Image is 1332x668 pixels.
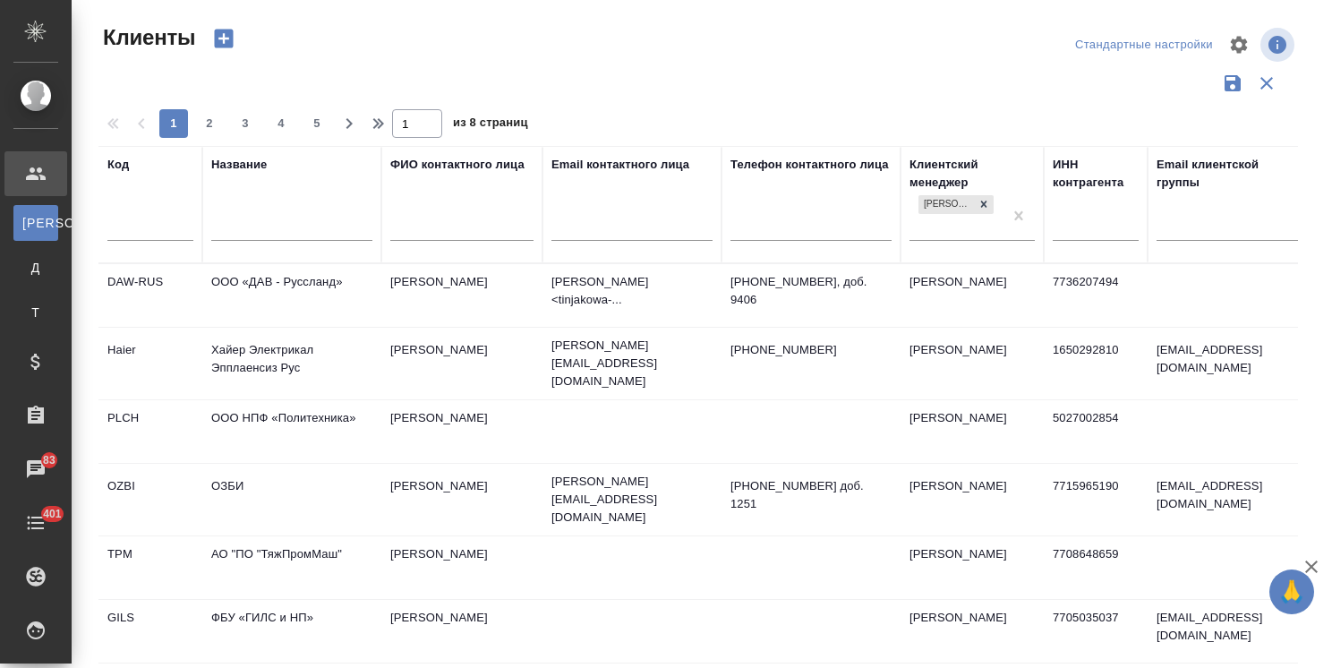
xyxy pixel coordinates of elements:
td: [PERSON_NAME] [381,332,542,395]
div: ИНН контрагента [1053,156,1139,192]
span: 3 [231,115,260,133]
span: Посмотреть информацию [1260,28,1298,62]
td: [EMAIL_ADDRESS][DOMAIN_NAME] [1148,600,1309,663]
td: 5027002854 [1044,400,1148,463]
td: [EMAIL_ADDRESS][DOMAIN_NAME] [1148,468,1309,531]
div: [PERSON_NAME] [918,195,974,214]
p: [PERSON_NAME][EMAIL_ADDRESS][DOMAIN_NAME] [551,337,713,390]
td: OZBI [98,468,202,531]
span: 401 [32,505,73,523]
td: DAW-RUS [98,264,202,327]
td: [PERSON_NAME] [901,536,1044,599]
td: 1650292810 [1044,332,1148,395]
td: ФБУ «ГИЛС и НП» [202,600,381,663]
td: [PERSON_NAME] [381,264,542,327]
button: 3 [231,109,260,138]
span: 2 [195,115,224,133]
td: 7736207494 [1044,264,1148,327]
td: [EMAIL_ADDRESS][DOMAIN_NAME] [1148,332,1309,395]
td: Хайер Электрикал Эпплаенсиз Рус [202,332,381,395]
a: 83 [4,447,67,492]
span: из 8 страниц [453,112,528,138]
td: PLCH [98,400,202,463]
td: [PERSON_NAME] [901,600,1044,663]
span: 4 [267,115,295,133]
td: GILS [98,600,202,663]
div: Название [211,156,267,174]
td: ООО НПФ «Политехника» [202,400,381,463]
td: [PERSON_NAME] [381,468,542,531]
a: Д [13,250,58,286]
td: [PERSON_NAME] [381,536,542,599]
p: [PHONE_NUMBER] [730,341,892,359]
td: [PERSON_NAME] [381,400,542,463]
p: [PERSON_NAME] <tinjakowa-... [551,273,713,309]
span: Т [22,304,49,321]
span: 5 [303,115,331,133]
p: [PERSON_NAME][EMAIL_ADDRESS][DOMAIN_NAME] [551,473,713,527]
a: [PERSON_NAME] [13,205,58,241]
td: [PERSON_NAME] [901,468,1044,531]
td: Haier [98,332,202,395]
span: [PERSON_NAME] [22,214,49,232]
div: Код [107,156,129,174]
button: Сбросить фильтры [1250,66,1284,100]
td: ОЗБИ [202,468,381,531]
div: Email клиентской группы [1157,156,1300,192]
td: 7708648659 [1044,536,1148,599]
span: Клиенты [98,23,195,52]
div: Усманова Ольга [917,193,995,216]
p: [PHONE_NUMBER] доб. 1251 [730,477,892,513]
button: 2 [195,109,224,138]
button: 5 [303,109,331,138]
td: ООО «ДАВ - Руссланд» [202,264,381,327]
span: 🙏 [1276,573,1307,611]
span: Д [22,259,49,277]
div: split button [1071,31,1217,59]
td: [PERSON_NAME] [901,400,1044,463]
button: Создать [202,23,245,54]
p: [PHONE_NUMBER], доб. 9406 [730,273,892,309]
td: 7715965190 [1044,468,1148,531]
td: TPM [98,536,202,599]
button: 4 [267,109,295,138]
div: ФИО контактного лица [390,156,525,174]
td: [PERSON_NAME] [901,332,1044,395]
span: 83 [32,451,66,469]
td: АО "ПО "ТяжПромМаш" [202,536,381,599]
a: Т [13,295,58,330]
td: [PERSON_NAME] [381,600,542,663]
td: 7705035037 [1044,600,1148,663]
button: 🙏 [1269,570,1314,614]
div: Email контактного лица [551,156,689,174]
div: Клиентский менеджер [909,156,1035,192]
span: Настроить таблицу [1217,23,1260,66]
td: [PERSON_NAME] [901,264,1044,327]
div: Телефон контактного лица [730,156,889,174]
button: Сохранить фильтры [1216,66,1250,100]
a: 401 [4,501,67,545]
